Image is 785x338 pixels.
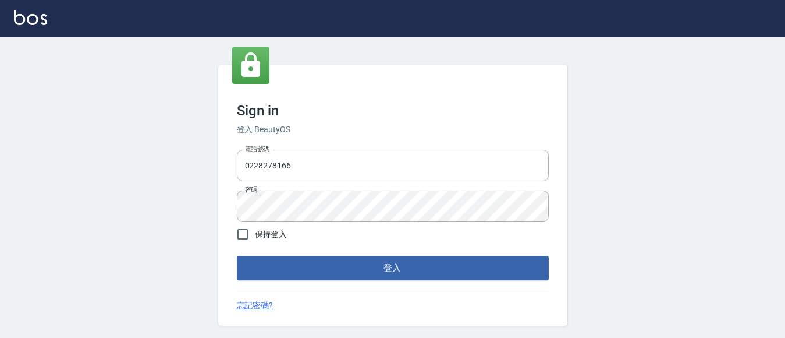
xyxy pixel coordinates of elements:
[245,145,269,153] label: 電話號碼
[237,300,273,312] a: 忘記密碼?
[237,124,549,136] h6: 登入 BeautyOS
[14,10,47,25] img: Logo
[245,185,257,194] label: 密碼
[255,228,287,241] span: 保持登入
[237,256,549,280] button: 登入
[237,103,549,119] h3: Sign in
